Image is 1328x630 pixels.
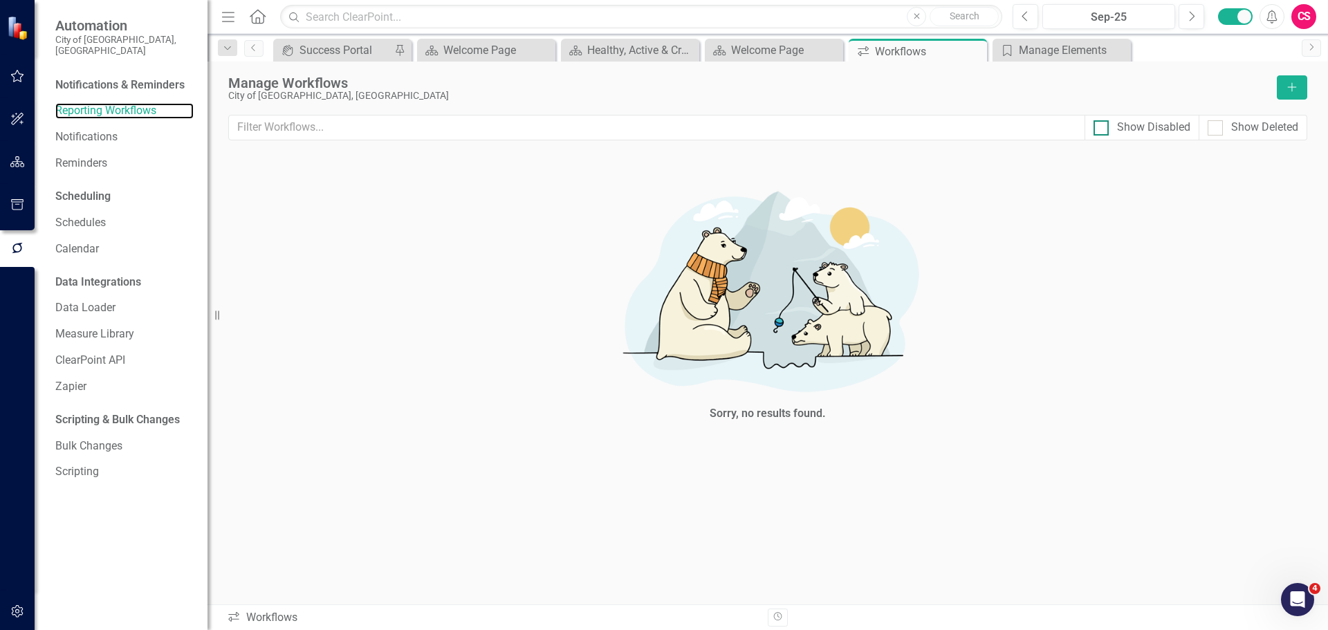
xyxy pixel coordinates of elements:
[1309,583,1320,594] span: 4
[1231,120,1298,136] div: Show Deleted
[875,43,984,60] div: Workflows
[55,103,194,119] a: Reporting Workflows
[708,41,840,59] a: Welcome Page
[1117,120,1190,136] div: Show Disabled
[55,275,141,290] div: Data Integrations
[55,464,194,480] a: Scripting
[280,5,1002,29] input: Search ClearPoint...
[228,115,1085,140] input: Filter Workflows...
[55,189,111,205] div: Scheduling
[227,610,757,626] div: Workflows
[277,41,391,59] a: Success Portal
[55,438,194,454] a: Bulk Changes
[560,176,975,402] img: No results found
[710,406,826,422] div: Sorry, no results found.
[443,41,552,59] div: Welcome Page
[55,241,194,257] a: Calendar
[228,75,1270,91] div: Manage Workflows
[55,215,194,231] a: Schedules
[299,41,391,59] div: Success Portal
[55,17,194,34] span: Automation
[6,15,33,41] img: ClearPoint Strategy
[1019,41,1127,59] div: Manage Elements
[55,156,194,172] a: Reminders
[55,379,194,395] a: Zapier
[587,41,696,59] div: Healthy, Active & Creative Communities
[55,326,194,342] a: Measure Library
[564,41,696,59] a: Healthy, Active & Creative Communities
[55,300,194,316] a: Data Loader
[930,7,999,26] button: Search
[55,77,185,93] div: Notifications & Reminders
[55,129,194,145] a: Notifications
[996,41,1127,59] a: Manage Elements
[55,353,194,369] a: ClearPoint API
[1047,9,1170,26] div: Sep-25
[1291,4,1316,29] button: CS
[1042,4,1175,29] button: Sep-25
[55,412,180,428] div: Scripting & Bulk Changes
[421,41,552,59] a: Welcome Page
[950,10,979,21] span: Search
[731,41,840,59] div: Welcome Page
[55,34,194,57] small: City of [GEOGRAPHIC_DATA], [GEOGRAPHIC_DATA]
[228,91,1270,101] div: City of [GEOGRAPHIC_DATA], [GEOGRAPHIC_DATA]
[1281,583,1314,616] iframe: Intercom live chat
